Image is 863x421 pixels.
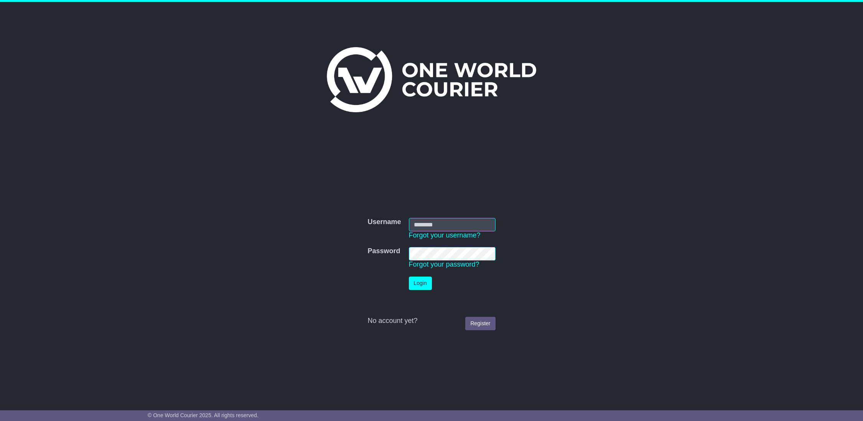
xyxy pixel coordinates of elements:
[367,218,401,226] label: Username
[367,317,495,325] div: No account yet?
[465,317,495,330] a: Register
[148,412,259,418] span: © One World Courier 2025. All rights reserved.
[367,247,400,256] label: Password
[409,277,432,290] button: Login
[409,231,481,239] a: Forgot your username?
[409,260,479,268] a: Forgot your password?
[327,47,536,112] img: One World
